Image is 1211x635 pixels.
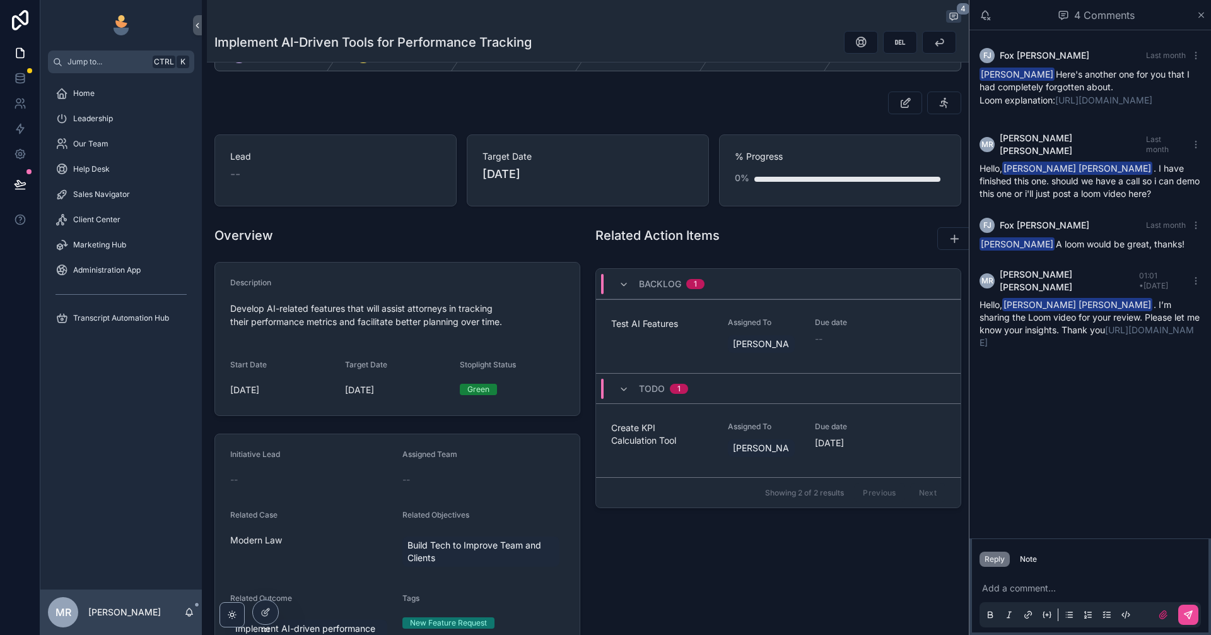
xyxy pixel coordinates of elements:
span: Last month [1146,134,1169,154]
div: 1 [677,384,681,394]
div: Here's another one for you that I had completely forgotten about. [980,68,1201,107]
span: Backlog [639,278,681,290]
a: Leadership [48,107,194,130]
a: Build Tech to Improve Team and Clients [402,537,559,567]
img: App logo [111,15,131,35]
h1: Implement AI-Driven Tools for Performance Tracking [214,33,532,51]
span: [PERSON_NAME] [980,68,1055,81]
div: New Feature Request [410,617,487,629]
button: Note [1015,552,1042,567]
span: MR [981,276,993,286]
span: [PERSON_NAME] [PERSON_NAME] [1002,162,1152,175]
a: Home [48,82,194,105]
p: [PERSON_NAME] [88,606,161,619]
span: Test AI Features [611,317,713,330]
span: Fox [PERSON_NAME] [1000,49,1089,62]
span: Last month [1146,220,1186,230]
div: scrollable content [40,73,202,346]
span: -- [230,473,238,486]
span: Related Outcome [230,593,292,603]
p: Loom explanation: [980,93,1201,107]
a: Transcript Automation Hub [48,307,194,329]
button: 4 [946,10,961,25]
span: 01:01 • [DATE] [1139,271,1168,290]
div: 0% [735,165,749,191]
span: Leadership [73,114,113,124]
a: Marketing Hub [48,234,194,256]
span: 4 [956,3,970,15]
a: Help Desk [48,158,194,181]
a: Our Team [48,133,194,155]
span: -- [230,165,240,183]
span: FJ [983,50,992,61]
span: A loom would be great, thanks! [980,239,1185,249]
h1: Overview [214,227,273,244]
button: Jump to...CtrlK [48,50,194,73]
span: % Progress [735,150,945,163]
span: Showing 2 of 2 results [765,488,844,498]
span: Due date [815,317,887,328]
a: Sales Navigator [48,183,194,206]
span: Home [73,88,95,98]
span: Start Date [230,360,267,369]
span: Transcript Automation Hub [73,313,169,323]
span: MR [981,139,993,150]
span: [PERSON_NAME] [PERSON_NAME] [1000,268,1139,294]
a: [PERSON_NAME] [728,335,795,353]
span: Client Center [73,215,120,225]
span: Assigned Team [402,449,457,459]
span: Assigned To [728,422,800,432]
span: Jump to... [67,57,148,67]
span: [DATE] [230,384,335,396]
span: Our Team [73,139,108,149]
span: FJ [983,220,992,230]
span: [PERSON_NAME] [733,338,790,350]
a: Test AI FeaturesAssigned To[PERSON_NAME]Due date-- [596,299,961,373]
span: Related Objectives [402,510,469,519]
span: Todo [639,383,665,395]
span: Hello, . I have finished this one. should we have a call so i can demo this one or i'll just post... [980,163,1200,199]
span: [PERSON_NAME] [PERSON_NAME] [1002,298,1152,311]
h1: Related Action Items [595,227,720,244]
span: Lead [230,150,441,163]
span: MR [56,605,71,620]
button: Reply [980,552,1010,567]
p: [DATE] [815,437,844,449]
span: Last month [1146,50,1186,60]
p: [DATE] [483,165,520,183]
a: Administration App [48,259,194,282]
span: Target Date [483,150,693,163]
span: K [178,57,188,67]
span: Stoplight Status [460,360,516,369]
span: -- [402,473,410,486]
span: Hello, . I’m sharing the Loom video for your review. Please let me know your insights. Thank you [980,299,1200,348]
span: Modern Law [230,534,282,547]
span: Assigned To [728,317,800,328]
span: Tags [402,593,419,603]
div: Note [1020,554,1037,564]
span: Ctrl [153,56,175,68]
span: Description [230,278,271,287]
span: Target Date [345,360,387,369]
span: Related Case [230,510,278,519]
span: [DATE] [345,384,450,396]
span: Sales Navigator [73,189,130,199]
span: Build Tech to Improve Team and Clients [407,539,554,564]
span: 4 Comments [1074,8,1135,23]
div: 1 [694,279,697,289]
span: -- [815,333,822,345]
span: Administration App [73,265,141,275]
span: Marketing Hub [73,240,126,250]
span: [PERSON_NAME] [PERSON_NAME] [1000,132,1146,157]
span: Due date [815,422,887,432]
a: [PERSON_NAME] [728,439,795,457]
span: Fox [PERSON_NAME] [1000,219,1089,232]
a: Client Center [48,208,194,231]
a: Create KPI Calculation ToolAssigned To[PERSON_NAME]Due date[DATE] [596,403,961,477]
p: Develop AI-related features that will assist attorneys in tracking their performance metrics and ... [230,302,565,328]
span: [PERSON_NAME] [980,237,1055,251]
span: [PERSON_NAME] [733,442,790,454]
a: [URL][DOMAIN_NAME] [1055,95,1152,105]
span: Create KPI Calculation Tool [611,422,713,447]
span: Help Desk [73,164,110,174]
